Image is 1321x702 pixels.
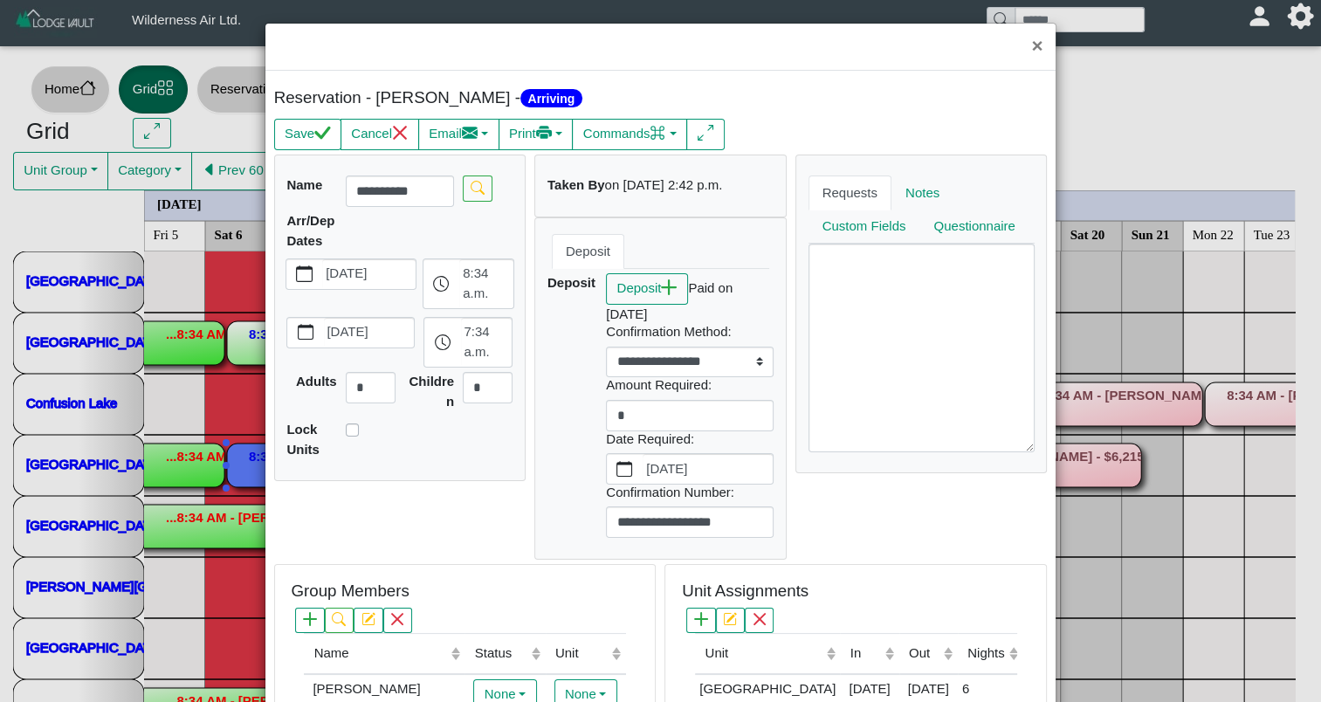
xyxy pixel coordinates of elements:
[606,324,774,340] h6: Confirmation Method:
[967,643,1005,664] div: Nights
[909,643,939,664] div: Out
[298,324,314,341] svg: calendar
[354,608,382,633] button: pencil square
[314,643,447,664] div: Name
[291,582,409,602] h5: Group Members
[418,119,499,150] button: Emailenvelope fill
[891,175,953,210] a: Notes
[314,125,331,141] svg: check
[423,259,459,308] button: clock
[705,643,822,664] div: Unit
[325,608,354,633] button: search
[286,177,322,192] b: Name
[606,431,774,447] h6: Date Required:
[462,125,478,141] svg: envelope fill
[286,422,320,457] b: Lock Units
[459,259,513,308] label: 8:34 a.m.
[274,119,341,150] button: Savecheck
[753,612,767,626] svg: x
[572,119,687,150] button: Commandscommand
[616,461,633,478] svg: calendar
[643,454,773,484] label: [DATE]
[390,612,404,626] svg: x
[286,259,322,289] button: calendar
[392,125,409,141] svg: x
[361,612,375,626] svg: pencil square
[287,318,323,348] button: calendar
[547,275,595,290] b: Deposit
[606,280,733,321] i: Paid on [DATE]
[745,608,774,633] button: x
[296,374,337,389] b: Adults
[607,454,643,484] button: calendar
[661,279,678,296] svg: plus
[723,612,737,626] svg: pencil square
[499,119,574,150] button: Printprinter fill
[682,582,808,602] h5: Unit Assignments
[808,175,891,210] a: Requests
[694,612,708,626] svg: plus
[536,125,553,141] svg: printer fill
[552,234,624,269] a: Deposit
[463,175,492,201] button: search
[471,181,485,195] svg: search
[605,177,723,192] i: on [DATE] 2:42 p.m.
[461,318,513,367] label: 7:34 a.m.
[383,608,412,633] button: x
[686,119,724,150] button: arrows angle expand
[808,210,920,244] a: Custom Fields
[424,318,460,367] button: clock
[698,125,714,141] svg: arrows angle expand
[475,643,527,664] div: Status
[435,334,451,351] svg: clock
[322,259,415,289] label: [DATE]
[606,485,774,500] h6: Confirmation Number:
[324,318,415,348] label: [DATE]
[286,213,334,248] b: Arr/Dep Dates
[303,612,317,626] svg: plus
[274,88,657,108] h5: Reservation - [PERSON_NAME] -
[686,608,715,633] button: plus
[547,177,605,192] b: Taken By
[296,265,313,282] svg: calendar
[555,643,608,664] div: Unit
[433,276,450,292] svg: clock
[1018,24,1056,70] button: Close
[409,374,454,409] b: Children
[606,377,774,393] h6: Amount Required:
[650,125,666,141] svg: command
[332,612,346,626] svg: search
[606,273,688,305] button: Depositplus
[341,119,419,150] button: Cancelx
[716,608,745,633] button: pencil square
[850,643,881,664] div: In
[295,608,324,633] button: plus
[919,210,1029,244] a: Questionnaire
